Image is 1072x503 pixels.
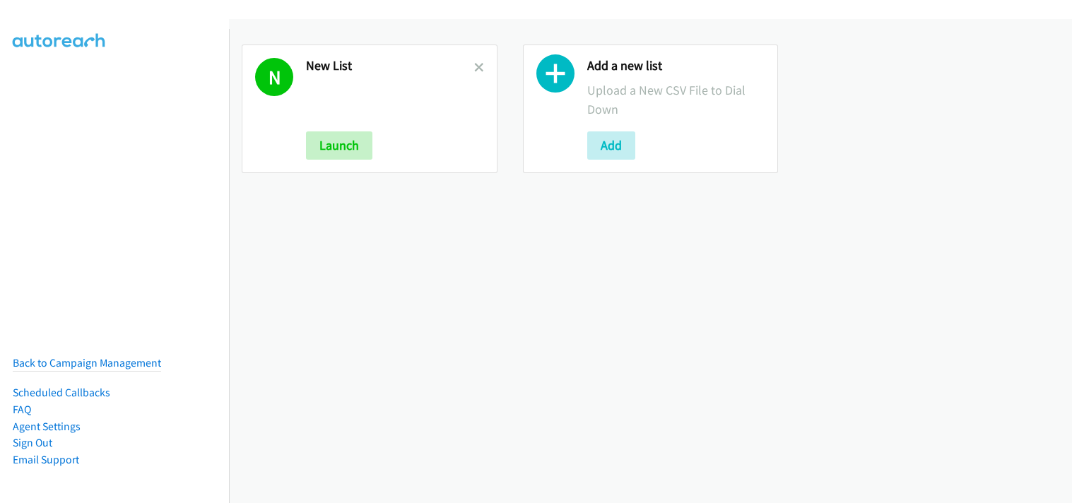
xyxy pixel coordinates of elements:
[13,356,161,369] a: Back to Campaign Management
[13,420,81,433] a: Agent Settings
[13,453,79,466] a: Email Support
[255,58,293,96] h1: N
[587,81,765,119] p: Upload a New CSV File to Dial Down
[306,58,474,74] h2: New List
[13,403,31,416] a: FAQ
[587,58,765,74] h2: Add a new list
[13,436,52,449] a: Sign Out
[587,131,635,160] button: Add
[13,386,110,399] a: Scheduled Callbacks
[306,131,372,160] button: Launch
